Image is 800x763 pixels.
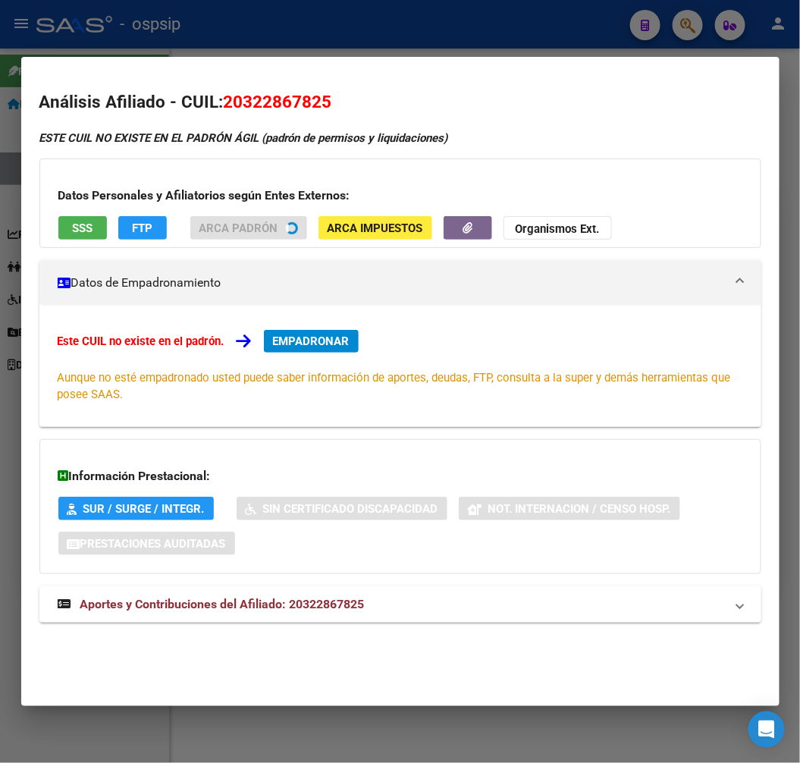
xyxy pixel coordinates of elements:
span: 20322867825 [224,92,332,111]
strong: Organismos Ext. [516,222,600,236]
button: SUR / SURGE / INTEGR. [58,497,214,520]
span: ARCA Padrón [199,221,278,235]
span: Sin Certificado Discapacidad [263,502,438,516]
span: ARCA Impuestos [328,221,423,235]
span: EMPADRONAR [273,334,350,348]
button: SSS [58,216,107,240]
button: Sin Certificado Discapacidad [237,497,447,520]
mat-expansion-panel-header: Datos de Empadronamiento [39,260,761,306]
button: Prestaciones Auditadas [58,532,235,555]
button: Not. Internacion / Censo Hosp. [459,497,680,520]
span: Not. Internacion / Censo Hosp. [488,502,671,516]
button: ARCA Padrón [190,216,307,240]
span: Aportes y Contribuciones del Afiliado: 20322867825 [80,597,365,611]
button: Organismos Ext. [504,216,612,240]
strong: ESTE CUIL NO EXISTE EN EL PADRÓN ÁGIL (padrón de permisos y liquidaciones) [39,131,448,145]
mat-panel-title: Datos de Empadronamiento [58,274,725,292]
mat-expansion-panel-header: Aportes y Contribuciones del Afiliado: 20322867825 [39,586,761,623]
span: SUR / SURGE / INTEGR. [83,502,205,516]
button: EMPADRONAR [264,330,359,353]
span: FTP [132,221,152,235]
span: Prestaciones Auditadas [80,537,226,551]
button: FTP [118,216,167,240]
h3: Datos Personales y Afiliatorios según Entes Externos: [58,187,742,205]
strong: Este CUIL no existe en el padrón. [58,334,224,348]
span: Aunque no esté empadronado usted puede saber información de aportes, deudas, FTP, consulta a la s... [58,371,731,401]
button: ARCA Impuestos [318,216,432,240]
span: SSS [72,221,93,235]
h3: Información Prestacional: [58,467,742,485]
div: Datos de Empadronamiento [39,306,761,427]
h2: Análisis Afiliado - CUIL: [39,89,761,115]
div: Open Intercom Messenger [748,711,785,748]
